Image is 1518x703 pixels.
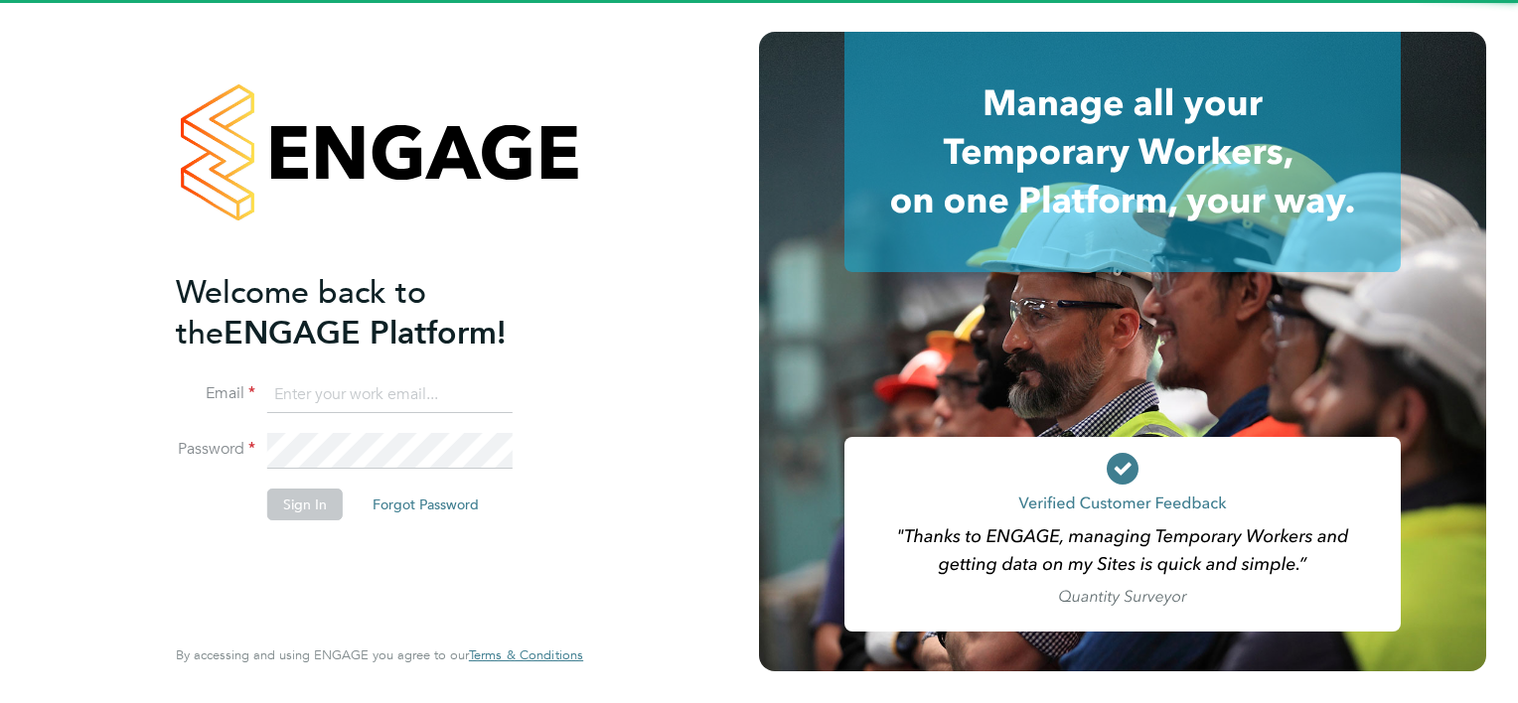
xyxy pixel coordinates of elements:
[176,439,255,460] label: Password
[469,647,583,663] a: Terms & Conditions
[267,489,343,520] button: Sign In
[176,646,583,663] span: By accessing and using ENGAGE you agree to our
[469,646,583,663] span: Terms & Conditions
[176,272,563,353] h2: ENGAGE Platform!
[267,377,513,413] input: Enter your work email...
[176,273,426,352] span: Welcome back to the
[357,489,495,520] button: Forgot Password
[176,383,255,404] label: Email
